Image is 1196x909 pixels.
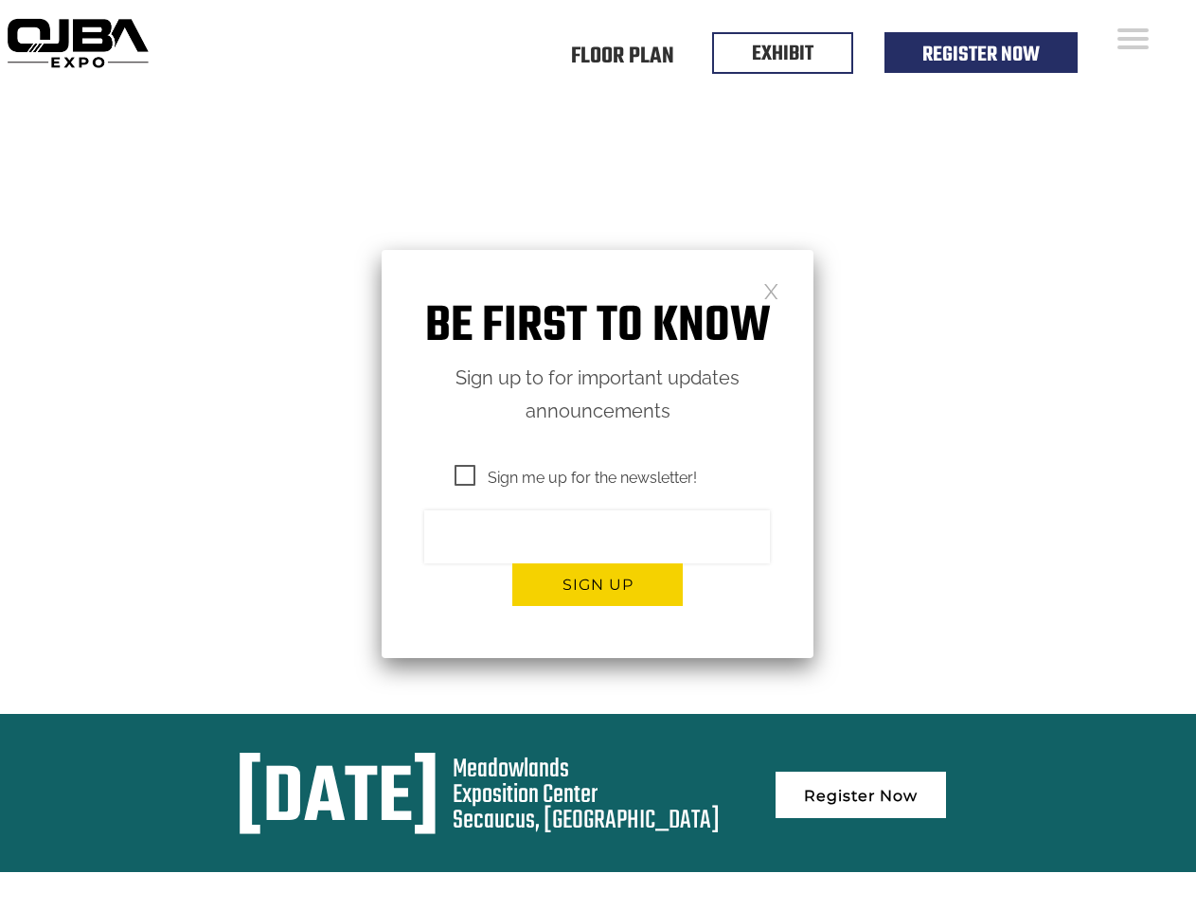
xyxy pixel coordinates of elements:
[776,772,946,818] a: Register Now
[763,282,779,298] a: Close
[455,466,697,490] span: Sign me up for the newsletter!
[453,757,720,833] div: Meadowlands Exposition Center Secaucus, [GEOGRAPHIC_DATA]
[382,362,813,428] p: Sign up to for important updates announcements
[236,757,439,844] div: [DATE]
[382,297,813,357] h1: Be first to know
[512,563,683,606] button: Sign up
[752,38,813,70] a: EXHIBIT
[922,39,1040,71] a: Register Now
